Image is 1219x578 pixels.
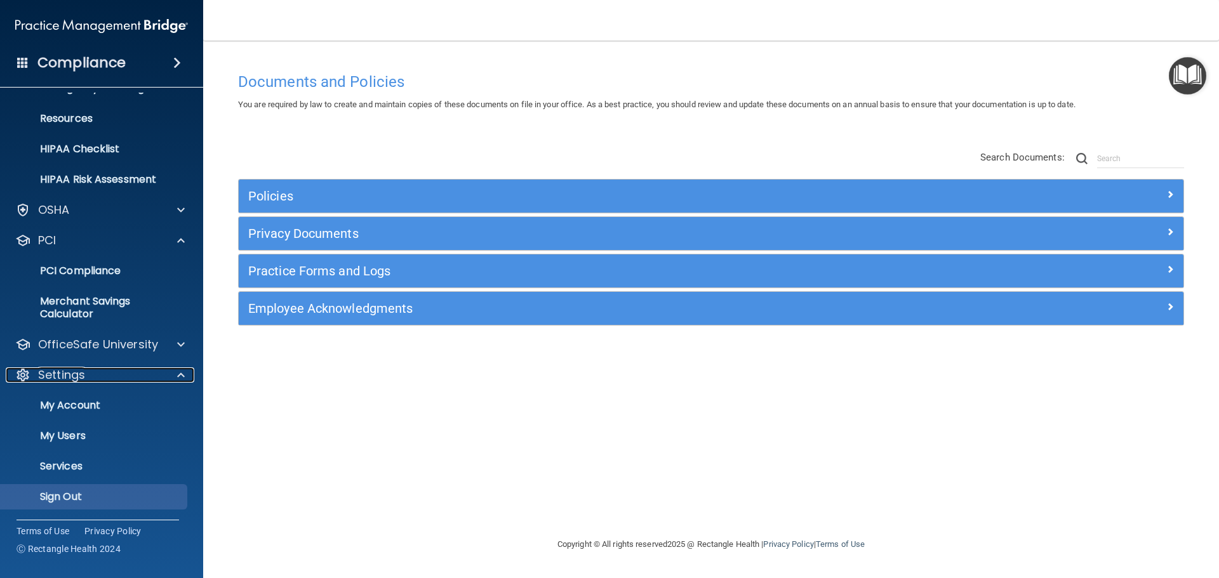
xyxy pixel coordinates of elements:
[1169,57,1206,95] button: Open Resource Center
[17,525,69,537] a: Terms of Use
[8,82,182,95] p: Emergency Planning
[38,337,158,352] p: OfficeSafe University
[38,233,56,248] p: PCI
[248,223,1174,244] a: Privacy Documents
[248,186,1174,206] a: Policies
[8,143,182,155] p: HIPAA Checklist
[248,189,938,203] h5: Policies
[248,227,938,240] h5: Privacy Documents
[15,367,185,383] a: Settings
[8,460,182,473] p: Services
[17,542,121,555] span: Ⓒ Rectangle Health 2024
[8,173,182,186] p: HIPAA Risk Assessment
[1076,153,1088,164] img: ic-search.3b580494.png
[479,524,943,565] div: Copyright © All rights reserved 2025 @ Rectangle Health | |
[37,54,126,72] h4: Compliance
[15,337,185,352] a: OfficeSafe University
[8,112,182,125] p: Resources
[238,100,1076,109] span: You are required by law to create and maintain copies of these documents on file in your office. ...
[816,539,865,549] a: Terms of Use
[15,13,188,39] img: PMB logo
[38,202,70,218] p: OSHA
[8,399,182,412] p: My Account
[8,265,182,277] p: PCI Compliance
[15,233,185,248] a: PCI
[248,301,938,315] h5: Employee Acknowledgments
[238,74,1184,90] h4: Documents and Policies
[1097,149,1184,168] input: Search
[8,490,182,503] p: Sign Out
[8,295,182,320] p: Merchant Savings Calculator
[248,298,1174,319] a: Employee Acknowledgments
[84,525,142,537] a: Privacy Policy
[248,261,1174,281] a: Practice Forms and Logs
[763,539,813,549] a: Privacy Policy
[15,202,185,218] a: OSHA
[980,152,1065,163] span: Search Documents:
[8,430,182,442] p: My Users
[38,367,85,383] p: Settings
[248,264,938,278] h5: Practice Forms and Logs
